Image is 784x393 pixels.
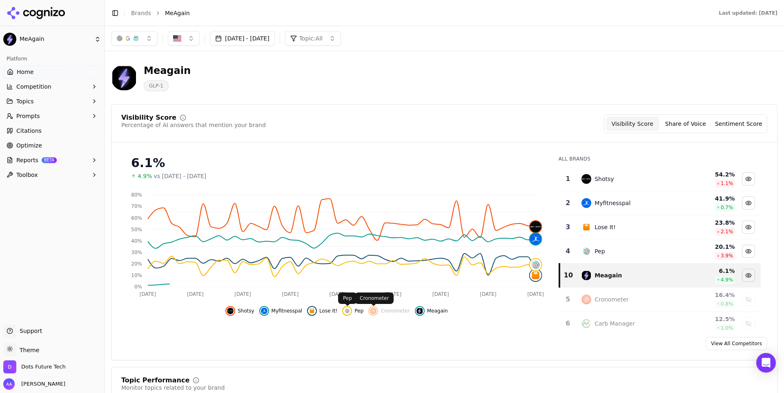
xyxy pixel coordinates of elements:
div: Shotsy [595,175,614,183]
span: Cronometer [381,308,410,314]
a: Citations [3,124,101,137]
tr: 3lose it!Lose It!23.8%2.1%Hide lose it! data [559,215,761,239]
span: 0.8 % [721,301,733,307]
img: myfitnesspal [261,308,267,314]
img: cronometer [581,295,591,304]
span: 1.0 % [721,325,733,331]
button: Competition [3,80,101,93]
button: Hide lose it! data [307,306,337,316]
img: Dots Future Tech [3,360,16,373]
tspan: 50% [131,227,142,232]
div: Percentage of AI answers that mention your brand [121,121,266,129]
tspan: [DATE] [480,291,497,297]
tspan: [DATE] [187,291,204,297]
div: 4 [563,246,574,256]
button: Topics [3,95,101,108]
span: Reports [16,156,38,164]
div: Carb Manager [595,319,635,328]
img: pep [581,246,591,256]
span: Competition [16,83,51,91]
img: meagain [416,308,423,314]
tspan: 10% [131,272,142,278]
button: Hide pep data [342,306,363,316]
img: pep [344,308,350,314]
div: 12.5 % [682,315,735,323]
div: All Brands [559,156,761,162]
span: Myfitnesspal [272,308,303,314]
button: Hide shotsy data [742,172,755,185]
div: 20.1 % [682,243,735,251]
span: Meagain [427,308,448,314]
img: cronometer [370,308,376,314]
tr: 6carb managerCarb Manager12.5%1.0%Show carb manager data [559,312,761,336]
button: Prompts [3,109,101,123]
div: Topic Performance [121,377,189,384]
img: carb manager [581,319,591,328]
img: meagain [581,270,591,280]
span: Topic: All [299,34,323,42]
tspan: [DATE] [527,291,544,297]
div: Cronometer [595,295,628,304]
span: Pep [354,308,363,314]
div: 10 [563,270,574,280]
tr: 5cronometerCronometer16.4%0.8%Show cronometer data [559,288,761,312]
button: Share of Voice [659,116,712,131]
tspan: 60% [131,215,142,221]
span: 4.9 % [721,277,733,283]
div: 6.1 % [682,267,735,275]
span: Home [17,68,33,76]
span: MeAgain [165,9,190,17]
button: Hide myfitnesspal data [259,306,303,316]
div: Last updated: [DATE] [719,10,777,16]
img: shotsy [581,174,591,184]
span: Optimize [16,141,42,150]
button: Hide shotsy data [225,306,254,316]
button: Hide lose it! data [742,221,755,234]
tspan: [DATE] [385,291,402,297]
img: shotsy [227,308,234,314]
tspan: 20% [131,261,142,267]
button: Show cronometer data [368,306,410,316]
a: Home [3,65,101,78]
button: Show carb manager data [742,317,755,330]
span: Support [16,327,42,335]
tr: 2myfitnesspalMyfitnesspal41.9%0.7%Hide myfitnesspal data [559,191,761,215]
span: Toolbox [16,171,38,179]
p: Cronometer [360,295,389,301]
span: Citations [16,127,42,135]
button: Hide myfitnesspal data [742,196,755,210]
span: BETA [42,157,57,163]
tspan: 80% [131,192,142,198]
tr: 4pepPep20.1%3.9%Hide pep data [559,239,761,263]
div: Pep [595,247,605,255]
tspan: 70% [131,203,142,209]
tspan: 0% [134,284,142,290]
span: Theme [16,347,39,353]
span: Lose It! [319,308,337,314]
button: Hide meagain data [742,269,755,282]
button: Sentiment Score [712,116,765,131]
button: Open user button [3,378,65,390]
img: myfitnesspal [530,233,541,245]
img: myfitnesspal [581,198,591,208]
span: 1.1 % [721,180,733,187]
tspan: [DATE] [234,291,251,297]
img: United States [173,34,181,42]
button: ReportsBETA [3,154,101,167]
img: lose it! [309,308,315,314]
div: Platform [3,52,101,65]
div: Open Intercom Messenger [756,353,776,373]
div: Lose It! [595,223,616,231]
div: 2 [563,198,574,208]
tspan: [DATE] [330,291,346,297]
img: shotsy [530,221,541,232]
tr: 1shotsyShotsy54.2%1.1%Hide shotsy data [559,167,761,191]
img: pep [530,259,541,270]
span: Prompts [16,112,40,120]
button: Hide meagain data [415,306,448,316]
span: 4.9% [138,172,152,180]
img: Ameer Asghar [3,378,15,390]
div: 41.9 % [682,194,735,203]
tspan: [DATE] [282,291,299,297]
a: View All Competitors [706,337,767,350]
